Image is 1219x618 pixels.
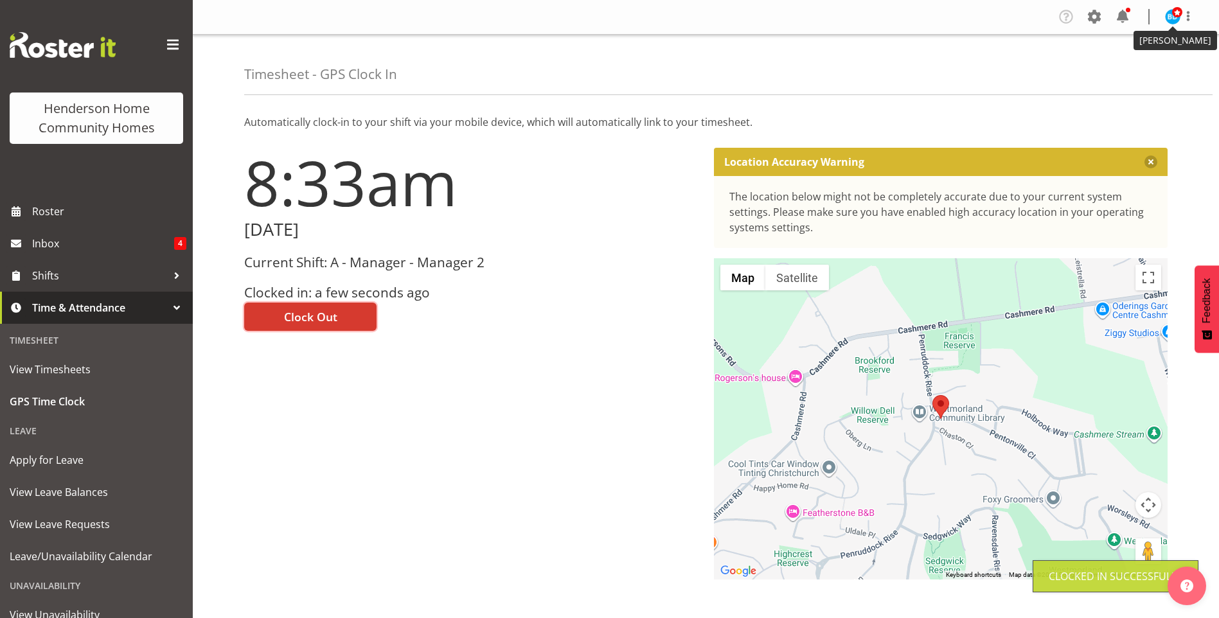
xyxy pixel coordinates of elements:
img: barbara-dunlop8515.jpg [1165,9,1180,24]
span: Apply for Leave [10,450,183,470]
p: Location Accuracy Warning [724,155,864,168]
a: View Timesheets [3,353,190,385]
span: Inbox [32,234,174,253]
span: Leave/Unavailability Calendar [10,547,183,566]
span: Feedback [1201,278,1213,323]
div: Clocked in Successfully [1049,569,1182,584]
button: Clock Out [244,303,377,331]
span: Roster [32,202,186,221]
a: Open this area in Google Maps (opens a new window) [717,563,760,579]
span: 4 [174,237,186,250]
h3: Clocked in: a few seconds ago [244,285,698,300]
div: The location below might not be completely accurate due to your current system settings. Please m... [729,189,1153,235]
span: View Timesheets [10,360,183,379]
div: Leave [3,418,190,444]
button: Close message [1144,155,1157,168]
span: Shifts [32,266,167,285]
button: Feedback - Show survey [1195,265,1219,353]
span: Clock Out [284,308,337,325]
img: Google [717,563,760,579]
div: Timesheet [3,327,190,353]
button: Keyboard shortcuts [946,570,1001,579]
p: Automatically clock-in to your shift via your mobile device, which will automatically link to you... [244,114,1168,130]
a: View Leave Balances [3,476,190,508]
button: Show street map [720,265,765,290]
div: Henderson Home Community Homes [22,99,170,137]
span: Time & Attendance [32,298,167,317]
div: Unavailability [3,572,190,599]
span: GPS Time Clock [10,392,183,411]
h2: [DATE] [244,220,698,240]
img: Rosterit website logo [10,32,116,58]
button: Drag Pegman onto the map to open Street View [1135,538,1161,564]
a: Apply for Leave [3,444,190,476]
button: Map camera controls [1135,492,1161,518]
button: Show satellite imagery [765,265,829,290]
h1: 8:33am [244,148,698,217]
span: Map data ©2025 Google [1009,571,1079,578]
img: help-xxl-2.png [1180,579,1193,592]
a: Leave/Unavailability Calendar [3,540,190,572]
span: View Leave Balances [10,482,183,502]
a: View Leave Requests [3,508,190,540]
h4: Timesheet - GPS Clock In [244,67,397,82]
h3: Current Shift: A - Manager - Manager 2 [244,255,698,270]
a: GPS Time Clock [3,385,190,418]
button: Toggle fullscreen view [1135,265,1161,290]
span: View Leave Requests [10,515,183,534]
